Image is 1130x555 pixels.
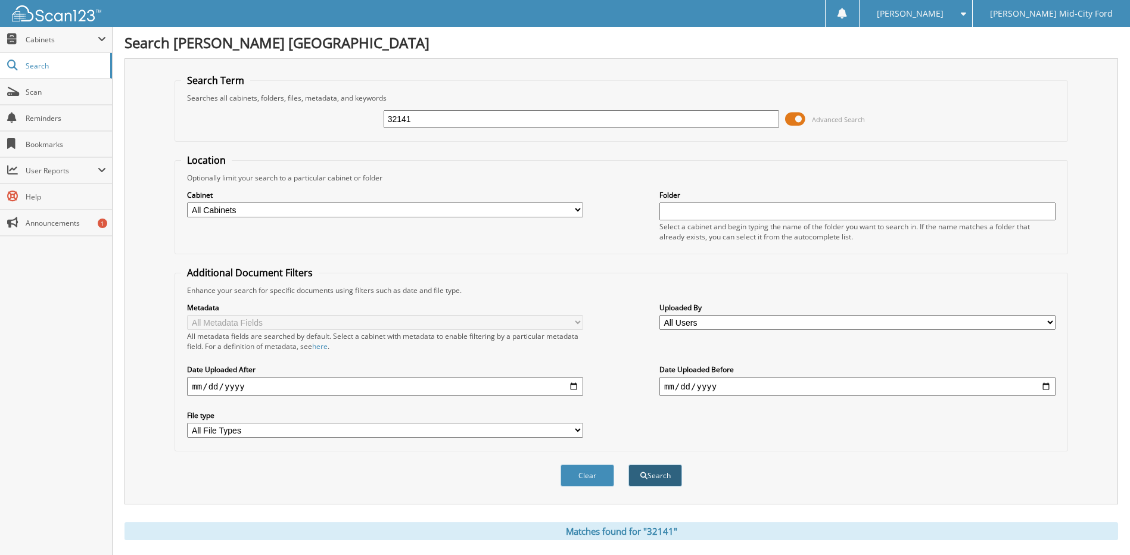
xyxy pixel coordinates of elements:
[561,464,614,487] button: Clear
[877,10,944,17] span: [PERSON_NAME]
[187,331,583,351] div: All metadata fields are searched by default. Select a cabinet with metadata to enable filtering b...
[181,285,1061,295] div: Enhance your search for specific documents using filters such as date and file type.
[26,166,98,176] span: User Reports
[26,192,106,202] span: Help
[26,35,98,45] span: Cabinets
[181,173,1061,183] div: Optionally limit your search to a particular cabinet or folder
[124,522,1118,540] div: Matches found for "32141"
[187,410,583,420] label: File type
[187,364,583,375] label: Date Uploaded After
[812,115,865,124] span: Advanced Search
[181,154,232,167] legend: Location
[659,222,1056,242] div: Select a cabinet and begin typing the name of the folder you want to search in. If the name match...
[187,190,583,200] label: Cabinet
[124,33,1118,52] h1: Search [PERSON_NAME] [GEOGRAPHIC_DATA]
[12,5,101,21] img: scan123-logo-white.svg
[26,61,104,71] span: Search
[187,303,583,313] label: Metadata
[98,219,107,228] div: 1
[26,87,106,97] span: Scan
[181,93,1061,103] div: Searches all cabinets, folders, files, metadata, and keywords
[659,364,1056,375] label: Date Uploaded Before
[26,218,106,228] span: Announcements
[312,341,328,351] a: here
[181,74,250,87] legend: Search Term
[990,10,1113,17] span: [PERSON_NAME] Mid-City Ford
[628,464,682,487] button: Search
[26,139,106,149] span: Bookmarks
[659,190,1056,200] label: Folder
[26,113,106,123] span: Reminders
[187,377,583,396] input: start
[659,303,1056,313] label: Uploaded By
[659,377,1056,396] input: end
[181,266,319,279] legend: Additional Document Filters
